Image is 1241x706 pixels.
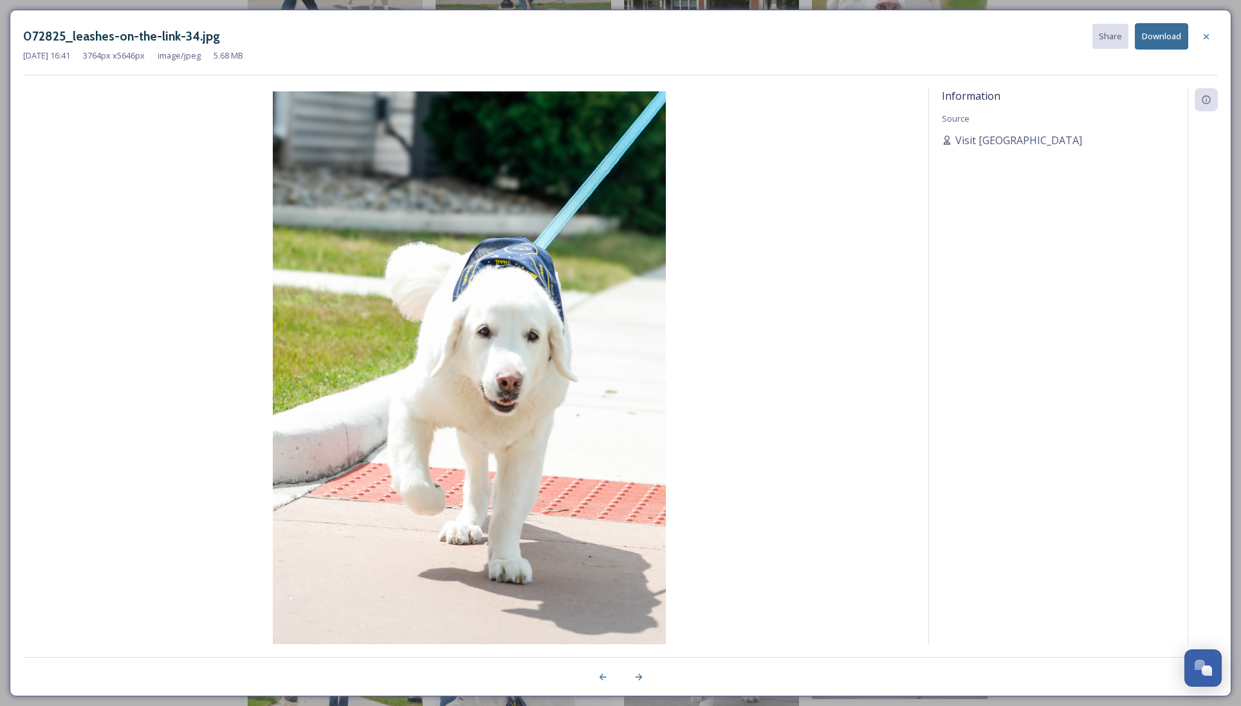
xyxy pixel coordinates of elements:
[23,91,915,682] img: 072825_leashes-on-the-link-34.jpg
[158,50,201,62] span: image/jpeg
[955,133,1082,148] span: Visit [GEOGRAPHIC_DATA]
[1135,23,1188,50] button: Download
[214,50,243,62] span: 5.68 MB
[83,50,145,62] span: 3764 px x 5646 px
[942,113,970,124] span: Source
[23,50,70,62] span: [DATE] 16:41
[1184,649,1222,687] button: Open Chat
[1092,24,1128,49] button: Share
[23,27,220,46] h3: 072825_leashes-on-the-link-34.jpg
[942,89,1000,103] span: Information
